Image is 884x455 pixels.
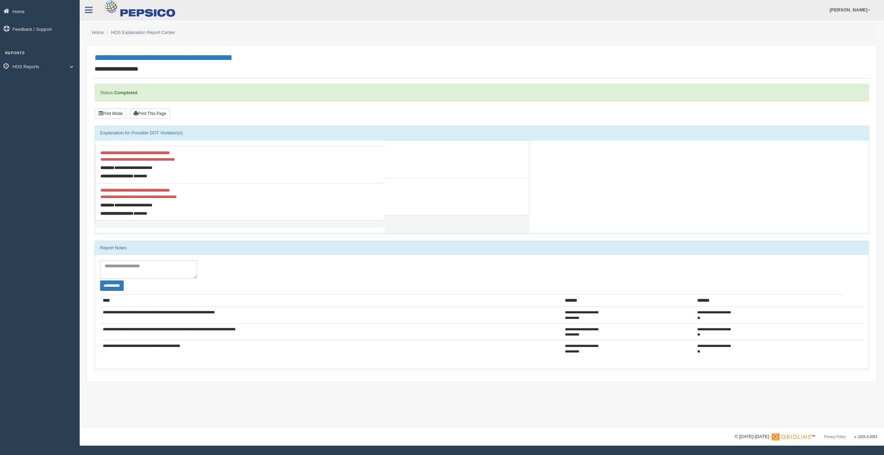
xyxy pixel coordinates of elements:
[111,30,175,35] a: HOS Explanation Report Center
[95,84,869,101] div: Status:
[130,108,170,119] button: Print This Page
[114,90,137,95] strong: Completed
[735,433,877,440] div: © [DATE]-[DATE] - ™
[100,280,124,291] button: Change Filter Options
[95,108,126,119] button: Print Mode
[824,435,846,439] a: Privacy Policy
[92,30,104,35] a: Home
[855,435,877,439] span: v. 2025.4.2063
[772,434,811,440] img: Gridline
[95,126,869,140] div: Explanation for Possible DOT Violation(s)
[95,241,869,255] div: Report Notes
